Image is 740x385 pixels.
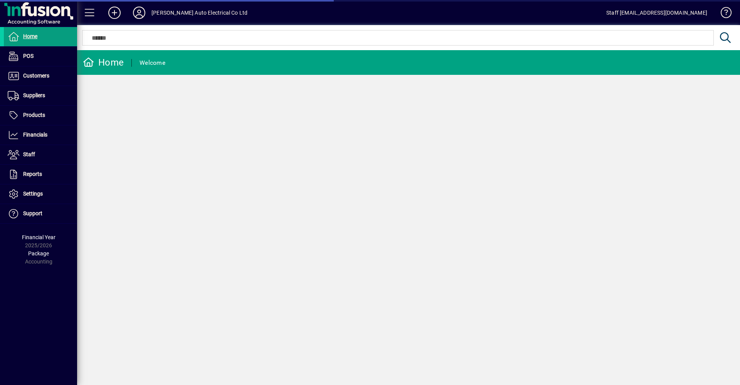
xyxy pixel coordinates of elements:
[23,151,35,157] span: Staff
[4,106,77,125] a: Products
[4,184,77,204] a: Settings
[606,7,707,19] div: Staff [EMAIL_ADDRESS][DOMAIN_NAME]
[23,132,47,138] span: Financials
[4,145,77,164] a: Staff
[151,7,247,19] div: [PERSON_NAME] Auto Electrical Co Ltd
[23,92,45,98] span: Suppliers
[4,47,77,66] a: POS
[23,171,42,177] span: Reports
[4,165,77,184] a: Reports
[715,2,730,27] a: Knowledge Base
[23,53,34,59] span: POS
[4,86,77,105] a: Suppliers
[23,112,45,118] span: Products
[83,56,124,69] div: Home
[23,210,42,216] span: Support
[102,6,127,20] button: Add
[23,191,43,197] span: Settings
[4,204,77,223] a: Support
[4,66,77,86] a: Customers
[22,234,55,240] span: Financial Year
[127,6,151,20] button: Profile
[140,57,165,69] div: Welcome
[28,250,49,257] span: Package
[23,73,49,79] span: Customers
[4,125,77,145] a: Financials
[23,33,37,39] span: Home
